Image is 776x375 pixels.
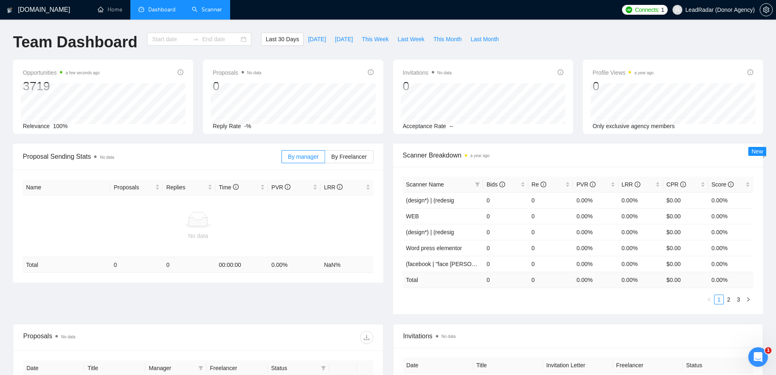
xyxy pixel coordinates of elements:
[663,208,708,224] td: $0.00
[634,71,653,75] time: a year ago
[618,192,663,208] td: 0.00%
[23,151,281,162] span: Proposal Sending Stats
[683,357,753,373] th: Status
[406,181,444,188] span: Scanner Name
[23,257,110,273] td: Total
[483,208,528,224] td: 0
[483,256,528,272] td: 0
[357,33,393,46] button: This Week
[483,224,528,240] td: 0
[331,153,367,160] span: By Freelancer
[470,35,499,44] span: Last Month
[192,36,199,42] span: to
[728,182,734,187] span: info-circle
[152,35,189,44] input: Start date
[714,295,723,304] a: 1
[707,297,712,302] span: left
[466,33,503,46] button: Last Month
[406,261,497,267] a: (facebook | "face [PERSON_NAME]
[285,184,290,190] span: info-circle
[618,240,663,256] td: 0.00%
[528,192,573,208] td: 0
[406,229,454,235] a: (design*) | (redesig
[403,150,754,160] span: Scanner Breakdown
[714,295,724,304] li: 1
[528,272,573,288] td: 0
[528,224,573,240] td: 0
[734,295,743,304] a: 3
[483,272,528,288] td: 0
[663,272,708,288] td: $ 0.00
[13,33,137,52] h1: Team Dashboard
[271,364,317,373] span: Status
[752,148,763,155] span: New
[663,192,708,208] td: $0.00
[622,181,640,188] span: LRR
[528,256,573,272] td: 0
[23,180,110,195] th: Name
[708,192,753,208] td: 0.00%
[708,256,753,272] td: 0.00%
[403,78,452,94] div: 0
[149,364,195,373] span: Manager
[202,35,239,44] input: End date
[573,224,618,240] td: 0.00%
[626,7,632,13] img: upwork-logo.png
[110,257,163,273] td: 0
[429,33,466,46] button: This Month
[268,257,321,273] td: 0.00 %
[324,184,343,191] span: LRR
[760,7,772,13] span: setting
[213,123,241,129] span: Reply Rate
[573,208,618,224] td: 0.00%
[26,231,370,240] div: No data
[166,183,206,192] span: Replies
[573,272,618,288] td: 0.00 %
[573,256,618,272] td: 0.00%
[747,69,753,75] span: info-circle
[613,357,683,373] th: Freelancer
[192,36,199,42] span: swap-right
[724,295,734,304] li: 2
[618,208,663,224] td: 0.00%
[470,153,490,158] time: a year ago
[114,183,154,192] span: Proposals
[303,33,330,46] button: [DATE]
[368,69,374,75] span: info-circle
[406,213,419,220] a: WEB
[138,7,144,12] span: dashboard
[321,366,326,371] span: filter
[760,7,773,13] a: setting
[483,240,528,256] td: 0
[708,208,753,224] td: 0.00%
[403,123,446,129] span: Acceptance Rate
[675,7,680,13] span: user
[704,295,714,304] button: left
[663,224,708,240] td: $0.00
[708,272,753,288] td: 0.00 %
[406,197,454,204] a: (design*) | (redesig
[53,123,68,129] span: 100%
[403,272,484,288] td: Total
[192,6,222,13] a: searchScanner
[635,182,640,187] span: info-circle
[362,35,389,44] span: This Week
[261,33,303,46] button: Last 30 Days
[66,71,99,75] time: a few seconds ago
[244,123,251,129] span: -%
[528,240,573,256] td: 0
[635,5,659,14] span: Connects:
[663,256,708,272] td: $0.00
[748,347,768,367] iframe: Intercom live chat
[437,71,452,75] span: No data
[403,357,473,373] th: Date
[61,335,75,339] span: No data
[765,347,772,354] span: 1
[215,257,268,273] td: 00:00:00
[393,33,429,46] button: Last Week
[163,257,215,273] td: 0
[23,331,198,344] div: Proposals
[23,78,100,94] div: 3719
[321,257,373,273] td: NaN %
[483,192,528,208] td: 0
